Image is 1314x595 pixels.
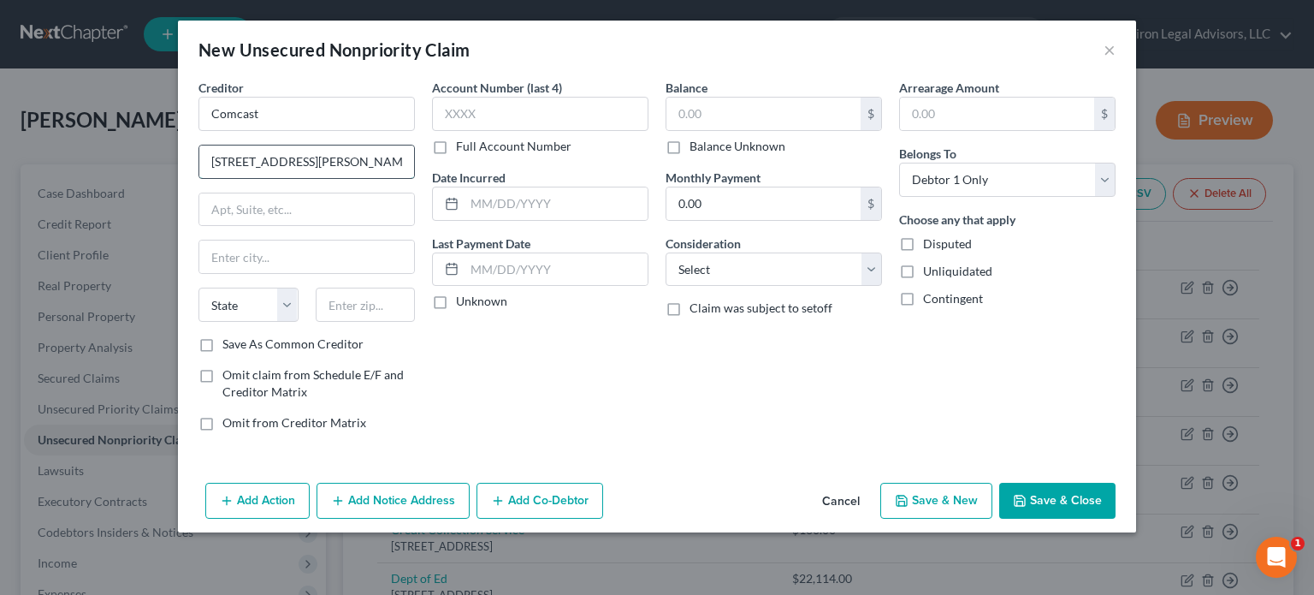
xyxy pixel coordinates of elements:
input: Enter address... [199,146,414,178]
label: Unknown [456,293,507,310]
button: Add Action [205,483,310,519]
input: Search creditor by name... [198,97,415,131]
label: Full Account Number [456,138,571,155]
input: Enter zip... [316,288,416,322]
div: $ [1094,98,1115,130]
label: Balance Unknown [690,138,785,155]
label: Choose any that apply [899,211,1015,229]
div: $ [861,187,881,220]
label: Monthly Payment [666,169,761,187]
span: Disputed [923,236,972,251]
input: MM/DD/YYYY [465,253,648,286]
input: 0.00 [666,98,861,130]
input: 0.00 [900,98,1094,130]
span: Claim was subject to setoff [690,300,832,315]
span: Omit from Creditor Matrix [222,415,366,430]
div: New Unsecured Nonpriority Claim [198,38,470,62]
input: MM/DD/YYYY [465,187,648,220]
iframe: Intercom live chat [1256,537,1297,578]
input: 0.00 [666,187,861,220]
button: × [1104,39,1116,60]
input: XXXX [432,97,648,131]
input: Enter city... [199,241,414,273]
button: Save & Close [999,483,1116,519]
span: Creditor [198,80,244,95]
span: Belongs To [899,146,956,161]
span: Contingent [923,291,983,306]
span: Unliquidated [923,264,992,278]
label: Balance [666,79,707,97]
label: Date Incurred [432,169,506,187]
span: Omit claim from Schedule E/F and Creditor Matrix [222,367,404,399]
input: Apt, Suite, etc... [199,193,414,226]
button: Add Notice Address [317,483,470,519]
button: Save & New [880,483,992,519]
div: $ [861,98,881,130]
label: Save As Common Creditor [222,336,364,353]
button: Add Co-Debtor [476,483,603,519]
label: Arrearage Amount [899,79,999,97]
button: Cancel [808,485,873,519]
label: Last Payment Date [432,235,530,253]
span: 1 [1291,537,1305,550]
label: Consideration [666,235,741,253]
label: Account Number (last 4) [432,79,562,97]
